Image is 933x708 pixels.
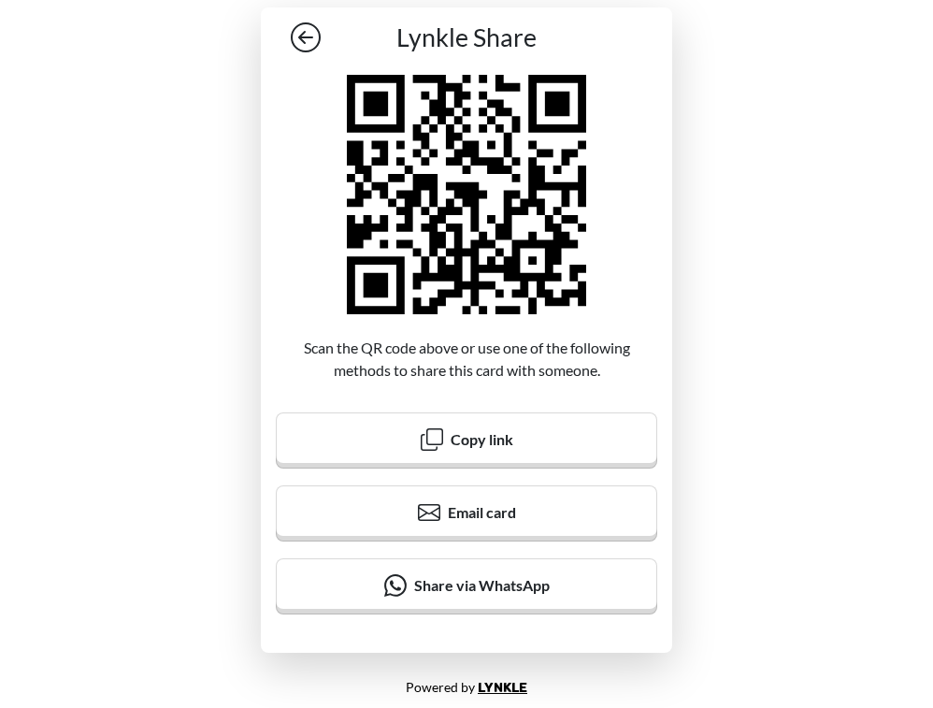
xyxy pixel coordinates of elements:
span: Copy link [451,430,513,448]
small: Powered by [406,679,527,695]
span: Share via WhatsApp [414,576,550,594]
a: Lynkle [478,680,527,696]
span: Email card [448,503,516,521]
a: Lynkle Share [276,22,657,52]
p: Scan the QR code above or use one of the following methods to share this card with someone. [276,314,657,382]
button: Share via WhatsApp [276,558,657,614]
button: Email card [276,485,657,541]
button: Copy link [276,412,657,468]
